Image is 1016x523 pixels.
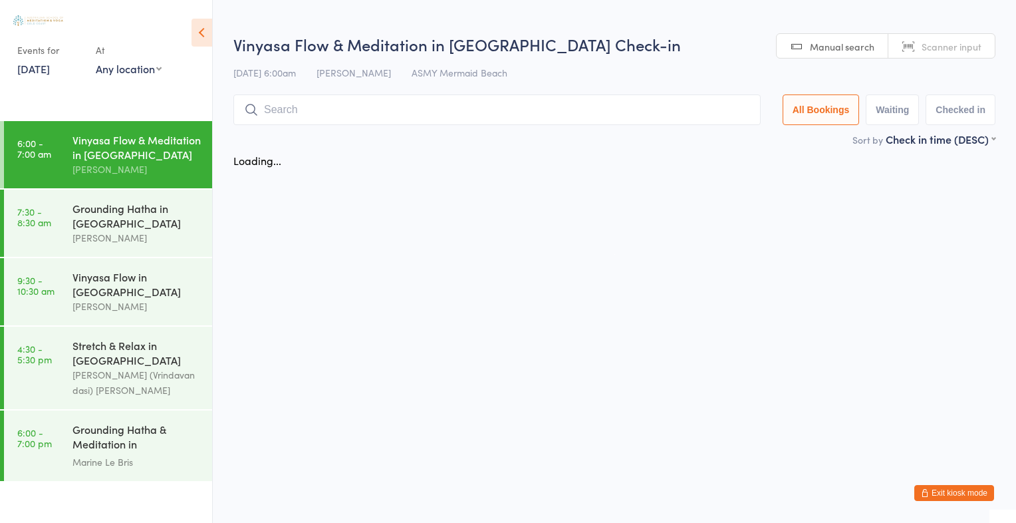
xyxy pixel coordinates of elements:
h2: Vinyasa Flow & Meditation in [GEOGRAPHIC_DATA] Check-in [233,33,995,55]
div: [PERSON_NAME] (Vrindavan dasi) [PERSON_NAME] [72,367,201,398]
span: [PERSON_NAME] [317,66,391,79]
time: 9:30 - 10:30 am [17,275,55,296]
div: [PERSON_NAME] [72,299,201,314]
div: Marine Le Bris [72,454,201,470]
a: [DATE] [17,61,50,76]
div: Check in time (DESC) [886,132,995,146]
span: [DATE] 6:00am [233,66,296,79]
button: Waiting [866,94,919,125]
div: Grounding Hatha & Meditation in [GEOGRAPHIC_DATA] [72,422,201,454]
button: Exit kiosk mode [914,485,994,501]
time: 6:00 - 7:00 pm [17,427,52,448]
a: 4:30 -5:30 pmStretch & Relax in [GEOGRAPHIC_DATA][PERSON_NAME] (Vrindavan dasi) [PERSON_NAME] [4,327,212,409]
a: 7:30 -8:30 amGrounding Hatha in [GEOGRAPHIC_DATA][PERSON_NAME] [4,190,212,257]
span: Scanner input [922,40,981,53]
input: Search [233,94,761,125]
div: Any location [96,61,162,76]
div: [PERSON_NAME] [72,230,201,246]
div: Grounding Hatha in [GEOGRAPHIC_DATA] [72,201,201,230]
time: 7:30 - 8:30 am [17,206,51,228]
div: Vinyasa Flow & Meditation in [GEOGRAPHIC_DATA] [72,132,201,162]
div: At [96,39,162,61]
img: Australian School of Meditation & Yoga (Gold Coast) [13,15,63,26]
span: ASMY Mermaid Beach [412,66,507,79]
a: 6:00 -7:00 amVinyasa Flow & Meditation in [GEOGRAPHIC_DATA][PERSON_NAME] [4,121,212,188]
a: 6:00 -7:00 pmGrounding Hatha & Meditation in [GEOGRAPHIC_DATA]Marine Le Bris [4,411,212,481]
div: Loading... [233,153,281,168]
button: All Bookings [783,94,860,125]
div: Vinyasa Flow in [GEOGRAPHIC_DATA] [72,269,201,299]
div: [PERSON_NAME] [72,162,201,177]
a: 9:30 -10:30 amVinyasa Flow in [GEOGRAPHIC_DATA][PERSON_NAME] [4,258,212,325]
span: Manual search [810,40,874,53]
div: Stretch & Relax in [GEOGRAPHIC_DATA] [72,338,201,367]
label: Sort by [852,133,883,146]
time: 4:30 - 5:30 pm [17,343,52,365]
div: Events for [17,39,82,61]
button: Checked in [926,94,995,125]
time: 6:00 - 7:00 am [17,138,51,159]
